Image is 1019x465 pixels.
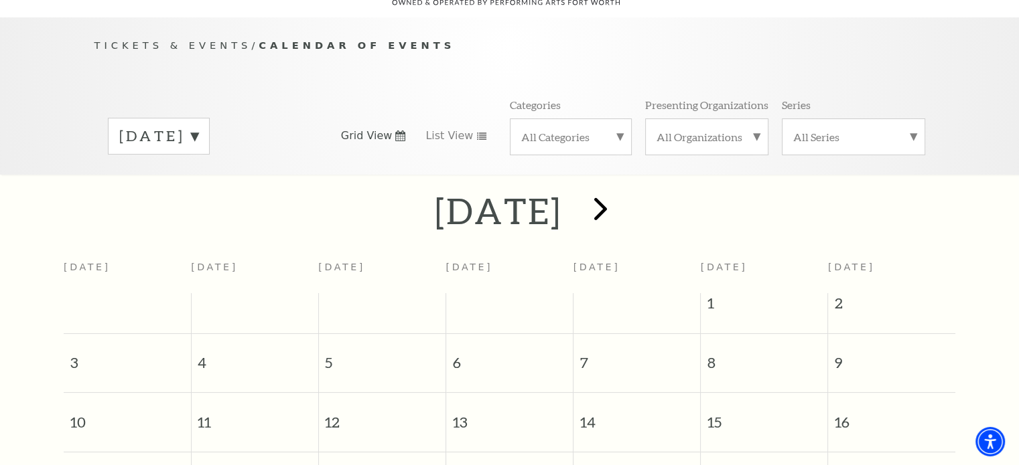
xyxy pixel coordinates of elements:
div: Accessibility Menu [975,427,1005,456]
span: 8 [701,334,827,380]
span: Grid View [341,128,393,143]
th: [DATE] [318,254,446,293]
span: 12 [319,393,446,439]
p: / [94,37,925,54]
th: [DATE] [573,254,701,293]
span: Tickets & Events [94,39,252,51]
th: [DATE] [64,254,191,293]
span: 4 [192,334,318,380]
span: 11 [192,393,318,439]
h2: [DATE] [435,189,561,232]
p: Presenting Organizations [645,98,768,112]
label: All Series [793,130,914,144]
th: [DATE] [446,254,573,293]
span: 10 [64,393,191,439]
label: All Organizations [657,130,757,144]
span: 7 [573,334,700,380]
span: 15 [701,393,827,439]
span: 13 [446,393,573,439]
label: All Categories [521,130,620,144]
span: 6 [446,334,573,380]
span: 2 [828,293,955,320]
span: 9 [828,334,955,380]
span: 14 [573,393,700,439]
label: [DATE] [119,126,198,147]
button: next [574,187,623,235]
span: Calendar of Events [259,39,455,51]
span: 1 [701,293,827,320]
th: [DATE] [191,254,318,293]
span: [DATE] [701,262,748,272]
span: 5 [319,334,446,380]
p: Categories [510,98,561,112]
span: 16 [828,393,955,439]
span: [DATE] [828,262,875,272]
span: List View [425,128,473,143]
p: Series [782,98,811,112]
span: 3 [64,334,191,380]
